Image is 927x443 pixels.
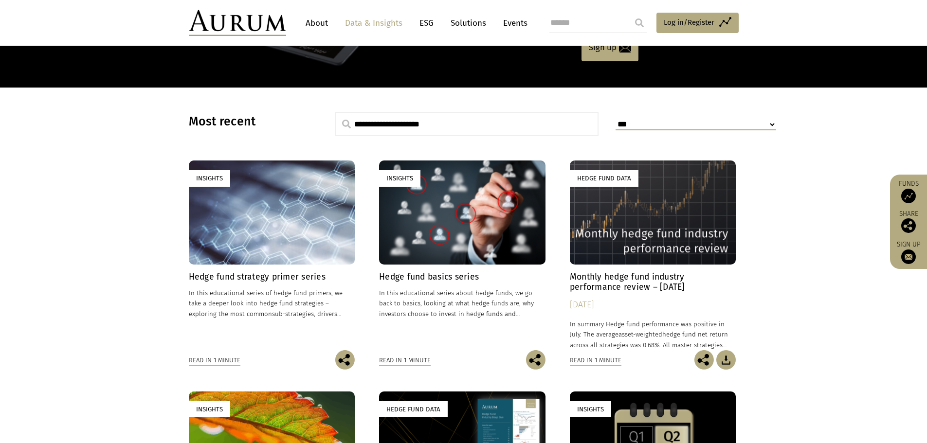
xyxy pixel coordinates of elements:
[694,350,714,370] img: Share this post
[189,355,240,366] div: Read in 1 minute
[189,114,310,129] h3: Most recent
[189,288,355,319] p: In this educational series of hedge fund primers, we take a deeper look into hedge fund strategie...
[582,34,638,61] a: Sign up
[901,249,916,264] img: Sign up to our newsletter
[446,14,491,32] a: Solutions
[379,355,431,366] div: Read in 1 minute
[415,14,438,32] a: ESG
[379,272,545,282] h4: Hedge fund basics series
[189,170,230,186] div: Insights
[619,43,631,53] img: email-icon
[570,355,621,366] div: Read in 1 minute
[570,160,736,350] a: Hedge Fund Data Monthly hedge fund industry performance review – [DATE] [DATE] In summary Hedge f...
[570,298,736,312] div: [DATE]
[342,120,351,128] img: search.svg
[570,272,736,292] h4: Monthly hedge fund industry performance review – [DATE]
[895,240,922,264] a: Sign up
[379,160,545,350] a: Insights Hedge fund basics series In this educational series about hedge funds, we go back to bas...
[498,14,527,32] a: Events
[570,319,736,350] p: In summary Hedge fund performance was positive in July. The average hedge fund net return across ...
[189,160,355,350] a: Insights Hedge fund strategy primer series In this educational series of hedge fund primers, we t...
[570,401,611,417] div: Insights
[716,350,736,370] img: Download Article
[618,331,662,338] span: asset-weighted
[340,14,407,32] a: Data & Insights
[526,350,545,370] img: Share this post
[335,350,355,370] img: Share this post
[379,170,420,186] div: Insights
[630,13,649,33] input: Submit
[379,288,545,319] p: In this educational series about hedge funds, we go back to basics, looking at what hedge funds a...
[664,17,714,28] span: Log in/Register
[301,14,333,32] a: About
[272,310,314,318] span: sub-strategies
[901,218,916,233] img: Share this post
[895,211,922,233] div: Share
[895,179,922,203] a: Funds
[901,189,916,203] img: Access Funds
[570,170,638,186] div: Hedge Fund Data
[656,13,739,33] a: Log in/Register
[189,272,355,282] h4: Hedge fund strategy primer series
[189,401,230,417] div: Insights
[189,10,286,36] img: Aurum
[379,401,448,417] div: Hedge Fund Data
